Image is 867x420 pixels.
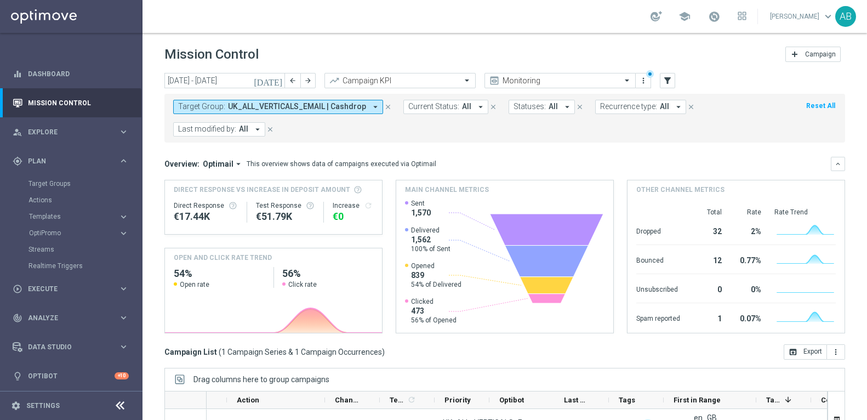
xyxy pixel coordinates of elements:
div: Data Studio keyboard_arrow_right [12,343,129,351]
i: keyboard_arrow_right [118,342,129,352]
button: close [575,101,585,113]
i: arrow_back [289,77,296,84]
button: more_vert [638,74,649,87]
div: Streams [28,241,141,258]
i: keyboard_arrow_right [118,156,129,166]
i: equalizer [13,69,22,79]
span: 839 [411,270,461,280]
div: 0.07% [735,309,761,326]
span: Current Status: [408,102,459,111]
div: Dropped [636,222,680,239]
div: play_circle_outline Execute keyboard_arrow_right [12,285,129,293]
button: person_search Explore keyboard_arrow_right [12,128,129,137]
div: Test Response [256,201,315,210]
div: Data Studio [13,342,118,352]
i: more_vert [831,348,840,356]
span: Opened [411,262,461,270]
div: 2% [735,222,761,239]
i: arrow_drop_down [253,124,263,134]
button: close [686,101,696,113]
div: equalizer Dashboard [12,70,129,78]
a: Streams [28,245,114,254]
button: arrow_forward [300,73,316,88]
div: gps_fixed Plan keyboard_arrow_right [12,157,129,166]
span: Calculate column [406,394,416,406]
button: more_vert [827,344,845,360]
span: Tags [619,396,635,404]
i: trending_up [329,75,340,86]
button: Optimail arrow_drop_down [199,159,247,169]
button: close [383,101,393,113]
span: 1,570 [411,208,431,218]
h3: Campaign List [164,347,385,357]
div: €0 [333,210,373,223]
div: Templates keyboard_arrow_right [28,212,129,221]
span: Clicked [411,297,457,306]
h4: OPEN AND CLICK RATE TREND [174,253,272,263]
div: Actions [28,192,141,208]
div: Row Groups [193,375,329,384]
div: Templates [28,208,141,225]
button: [DATE] [252,73,285,89]
span: Action [237,396,259,404]
div: Rate [735,208,761,217]
div: Total [693,208,722,217]
a: Dashboard [28,59,129,88]
button: Mission Control [12,99,129,107]
div: €51,790 [256,210,315,223]
div: 12 [693,251,722,268]
div: 0.77% [735,251,761,268]
div: +10 [115,372,129,379]
span: Direct Response VS Increase In Deposit Amount [174,185,350,195]
span: Last modified by: [178,124,236,134]
span: Templates [390,396,406,404]
i: arrow_drop_down [674,102,683,112]
span: 1,562 [411,235,450,245]
span: OptiPromo [29,230,107,236]
i: close [576,103,584,111]
div: OptiPromo [29,230,118,236]
a: Mission Control [28,88,129,117]
div: This overview shows data of campaigns executed via Optimail [247,159,436,169]
div: OptiPromo [28,225,141,241]
span: Optibot [499,396,524,404]
i: lightbulb [13,371,22,381]
a: Optibot [28,361,115,390]
button: OptiPromo keyboard_arrow_right [28,229,129,237]
i: keyboard_arrow_right [118,212,129,222]
span: All [549,102,558,111]
h1: Mission Control [164,47,259,63]
div: Spam reported [636,309,680,326]
a: Target Groups [28,179,114,188]
button: close [265,123,275,135]
h4: Main channel metrics [405,185,489,195]
span: 54% of Delivered [411,280,461,289]
span: Templates [29,213,107,220]
div: Target Groups [28,175,141,192]
i: [DATE] [254,76,283,86]
a: [PERSON_NAME]keyboard_arrow_down [769,8,835,25]
button: Statuses: All arrow_drop_down [509,100,575,114]
i: close [489,103,497,111]
span: Explore [28,129,118,135]
div: 0 [693,280,722,297]
div: Rate Trend [774,208,836,217]
i: refresh [364,201,373,210]
div: 32 [693,222,722,239]
button: open_in_browser Export [784,344,827,360]
button: Target Group: UK_ALL_VERTICALS_EMAIL | Cashdrop arrow_drop_down [173,100,383,114]
i: close [384,103,392,111]
button: Recurrence type: All arrow_drop_down [595,100,686,114]
button: Reset All [805,100,836,112]
i: track_changes [13,313,22,323]
div: Explore [13,127,118,137]
div: Mission Control [13,88,129,117]
span: Analyze [28,315,118,321]
span: 56% of Opened [411,316,457,325]
button: Current Status: All arrow_drop_down [403,100,488,114]
button: add Campaign [785,47,841,62]
i: arrow_drop_down [233,159,243,169]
